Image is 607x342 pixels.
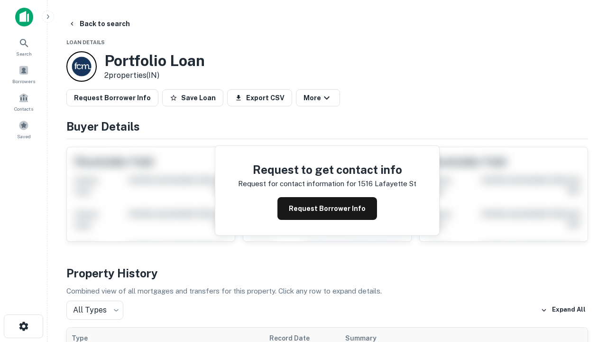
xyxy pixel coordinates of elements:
iframe: Chat Widget [560,236,607,281]
span: Contacts [14,105,33,113]
p: 2 properties (IN) [104,70,205,81]
h4: Request to get contact info [238,161,416,178]
h3: Portfolio Loan [104,52,205,70]
span: Search [16,50,32,57]
button: Export CSV [227,89,292,106]
span: Borrowers [12,77,35,85]
a: Search [3,34,45,59]
h4: Property History [66,265,588,282]
span: Saved [17,133,31,140]
a: Saved [3,116,45,142]
p: 1516 lafayette st [358,178,416,190]
p: Combined view of all mortgages and transfers for this property. Click any row to expand details. [66,285,588,297]
button: Back to search [64,15,134,32]
span: Loan Details [66,39,105,45]
button: Request Borrower Info [277,197,377,220]
h4: Buyer Details [66,118,588,135]
img: capitalize-icon.png [15,8,33,27]
button: Save Loan [162,89,223,106]
button: More [296,89,340,106]
div: All Types [66,301,123,320]
p: Request for contact information for [238,178,356,190]
button: Request Borrower Info [66,89,158,106]
button: Expand All [538,303,588,317]
a: Borrowers [3,61,45,87]
a: Contacts [3,89,45,114]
